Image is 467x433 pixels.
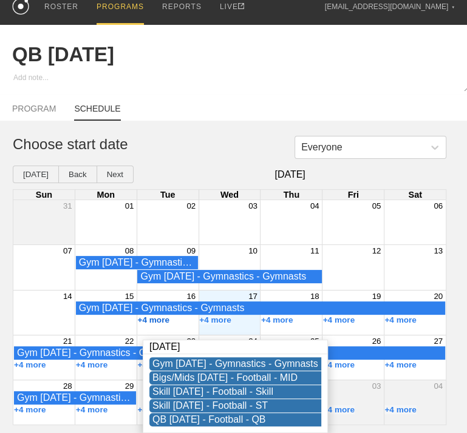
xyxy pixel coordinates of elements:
button: 20 [434,292,443,301]
div: QB Tuesday - Football - QB [152,414,318,425]
span: Fri [348,190,359,200]
button: +4 more [384,405,417,414]
button: 28 [63,381,72,391]
button: 27 [434,337,443,346]
button: +4 more [384,360,417,369]
div: ▼ [451,4,455,11]
button: 10 [248,246,257,255]
div: Gym Wednesday - Gymnastics - Gymnasts [140,271,318,282]
button: 08 [125,246,134,255]
button: 06 [434,201,443,210]
div: Everyone [301,142,343,153]
div: Month View [13,189,446,425]
button: 13 [434,246,443,255]
div: Skill Tuesday - Football - ST [152,400,318,411]
button: 04 [310,201,319,210]
button: 07 [63,246,72,255]
span: Thu [284,190,299,200]
button: 18 [310,292,319,301]
button: +4 more [323,360,355,369]
span: [DATE] [134,169,446,180]
button: 21 [63,337,72,346]
button: 09 [186,246,196,255]
div: Gym Monday - Gymnastics - Gymnasts [17,347,442,358]
div: Gym Monday - Gymnastics - Gymnasts [79,257,195,268]
button: 05 [372,201,381,210]
h1: Choose start date [13,136,434,153]
div: Skill Tuesday - Football - Skill [152,386,318,397]
button: 12 [372,246,381,255]
button: 14 [63,292,72,301]
iframe: Chat Widget [406,375,467,433]
div: Gym Monday - Gymnastics - Gymnasts [17,392,133,403]
button: 26 [372,337,381,346]
a: SCHEDULE [74,104,120,121]
button: +4 more [323,405,355,414]
button: +4 more [323,315,355,324]
button: 03 [248,201,257,210]
div: [DATE] [143,340,327,354]
button: +4 more [76,360,108,369]
button: +4 more [261,315,293,324]
button: +4 more [137,405,169,414]
button: 22 [125,337,134,346]
button: 11 [310,246,319,255]
button: 15 [125,292,134,301]
button: 16 [186,292,196,301]
button: 29 [125,381,134,391]
span: Wed [220,190,239,200]
a: PROGRAM [12,104,56,119]
button: +4 more [14,360,46,369]
span: Sat [408,190,421,200]
button: 31 [63,201,72,210]
button: +4 more [137,360,169,369]
button: +4 more [76,405,108,414]
button: 24 [248,337,257,346]
button: Back [58,166,97,183]
span: Sun [36,190,52,200]
span: Mon [97,190,115,200]
button: +4 more [137,315,169,324]
button: 17 [248,292,257,301]
button: Next [97,166,134,183]
button: +4 more [384,315,417,324]
span: Tue [160,190,176,200]
div: Bigs/Mids Tuesday - Football - MID [152,372,318,383]
button: 23 [186,337,196,346]
button: 03 [372,381,381,391]
button: +4 more [14,405,46,414]
button: 25 [310,337,319,346]
button: [DATE] [13,166,59,183]
button: 01 [125,201,134,210]
div: Gym Monday - Gymnastics - Gymnasts [152,358,318,369]
button: 19 [372,292,381,301]
button: +4 more [199,315,231,324]
button: 02 [186,201,196,210]
div: Gym Monday - Gymnastics - Gymnasts [79,303,442,314]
